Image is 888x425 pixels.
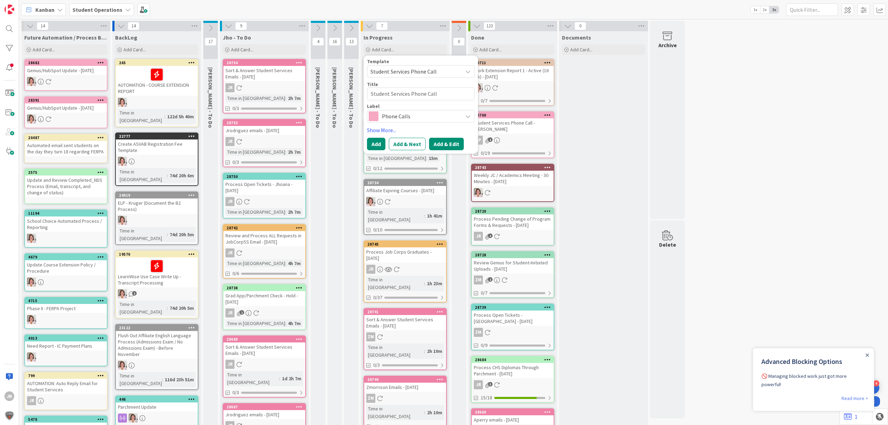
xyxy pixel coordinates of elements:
[367,81,378,87] label: Title
[25,373,107,379] div: 799
[24,297,108,329] a: 4715Phase II - FERPA ProjectEW
[472,214,554,230] div: Process Pending Change of Program Forms & Requests - [DATE]
[119,252,198,257] div: 19570
[479,46,502,53] span: Add Card...
[27,315,36,324] img: EW
[472,252,554,273] div: 28728Review Genius for Student-Initiated Uploads - [DATE]
[25,352,107,362] div: EW
[472,363,554,378] div: Process CHS Diplomas Through Parchment - [DATE]
[72,6,122,13] b: Student Operations
[285,320,286,327] span: :
[24,169,108,204] a: 2575Update and Review Completed_NDS Process (Email, transcript, and change of status)
[223,231,305,246] div: Review and Process ALL Requests in JobCorpSS Email - [DATE]
[118,98,127,107] img: EW
[24,210,108,248] a: 11194School Choice Automated Process / ReportingEW
[116,251,198,257] div: 19570
[223,224,306,279] a: 28742Review and Process ALL Requests in JobCorpSS Email - [DATE]JRTime in [GEOGRAPHIC_DATA]:4h 7m0/6
[472,328,554,337] div: ZM
[227,226,305,230] div: 28742
[116,257,198,287] div: LearnWise Use Case Write Up - Transcript Processing
[25,169,107,176] div: 2575
[471,304,554,350] a: 28739Process Open Tickets - [GEOGRAPHIC_DATA] - [DATE]ZM0/9
[27,234,36,243] img: EW
[225,148,285,156] div: Time in [GEOGRAPHIC_DATA]
[25,234,107,243] div: EW
[488,382,493,386] span: 3
[123,46,146,53] span: Add Card...
[286,208,302,216] div: 2h 7m
[119,193,198,198] div: 24019
[225,371,279,386] div: Time in [GEOGRAPHIC_DATA]
[227,286,305,290] div: 28738
[364,376,446,392] div: 28740Zmorrison Emails - [DATE]
[286,320,302,327] div: 4h 7m
[373,362,380,369] span: 0/3
[366,343,424,359] div: Time in [GEOGRAPHIC_DATA]
[223,197,305,206] div: JR
[471,59,554,106] a: 28711Work Extension Report 1 - Active (16 Wk) - [DATE]EW0/7
[25,77,107,86] div: EW
[364,376,446,383] div: 28740
[472,208,554,230] div: 28720Process Pending Change of Program Forms & Requests - [DATE]
[231,46,253,53] span: Add Card...
[225,94,285,102] div: Time in [GEOGRAPHIC_DATA]
[27,114,36,124] img: EW
[367,180,446,185] div: 28734
[286,260,302,267] div: 4h 7m
[472,112,554,134] div: 28760Student Services Phone Call - [PERSON_NAME]
[364,180,446,186] div: 28734
[28,170,107,175] div: 2575
[168,172,196,179] div: 74d 20h 6m
[223,180,305,195] div: Process Open Tickets - Jhoana - [DATE]
[223,225,305,246] div: 28742Review and Process ALL Requests in JobCorpSS Email - [DATE]
[223,120,305,135] div: 28753Jrodriguez emails - [DATE]
[364,180,446,195] div: 28734Affiliate Expiring Courses - [DATE]
[115,250,198,318] a: 19570LearnWise Use Case Write Up - Transcript ProcessingEWTime in [GEOGRAPHIC_DATA]:74d 20h 5m
[425,280,444,287] div: 1h 23m
[25,169,107,197] div: 2575Update and Review Completed_NDS Process (Email, transcript, and change of status)
[364,240,447,303] a: 28745Process Job Corps Graduates - [DATE]JRTime in [GEOGRAPHIC_DATA]:1h 23m0/37
[24,59,108,91] a: 28682Genius/HubSpot Update - [DATE]EW
[223,119,306,167] a: 28753Jrodriguez emails - [DATE]JRTime in [GEOGRAPHIC_DATA]:2h 7m0/3
[223,173,306,219] a: 28750Process Open Tickets - Jhoana - [DATE]JRTime in [GEOGRAPHIC_DATA]:2h 7m
[28,60,107,65] div: 28682
[225,208,285,216] div: Time in [GEOGRAPHIC_DATA]
[28,255,107,260] div: 4679
[162,376,163,383] span: :
[118,361,127,370] img: EW
[472,252,554,258] div: 28728
[223,60,305,66] div: 28754
[116,251,198,287] div: 19570LearnWise Use Case Write Up - Transcript Processing
[472,357,554,378] div: 28684Process CHS Diplomas Through Parchment - [DATE]
[223,336,305,358] div: 28688Sort & Answer Student Services Emails - [DATE]
[116,216,198,225] div: EW
[167,304,168,312] span: :
[364,247,446,263] div: Process Job Corps Graduates - [DATE]
[116,325,198,359] div: 23122Flush Out Affiliate English Language Process (Admissions Exam / No Admissions Exam) - Before...
[223,66,305,81] div: Sort & Answer Student Services Emails - [DATE]
[472,60,554,66] div: 28711
[426,154,427,162] span: :
[25,103,107,112] div: Genius/HubSpot Update - [DATE]
[25,135,107,156] div: 20487Automated email sent students on the day they turn 18 regarding FERPA
[472,380,554,389] div: JR
[373,165,382,172] span: 0/12
[471,251,554,298] a: 28728Review Genius for Student-Initiated Uploads - [DATE]ZM0/7
[116,192,198,214] div: 24019ELP - Kruger (Document the B2 Process)
[472,275,554,284] div: ZM
[472,164,554,171] div: 28743
[364,241,446,247] div: 28745
[164,113,165,120] span: :
[481,289,487,297] span: 0/7
[223,342,305,358] div: Sort & Answer Student Services Emails - [DATE]
[223,291,305,306] div: Grad App/Parchment Check - Hold - [DATE]
[25,298,107,313] div: 4715Phase II - FERPA Project
[488,137,493,142] span: 1
[25,135,107,141] div: 20487
[367,59,389,64] span: Template
[285,208,286,216] span: :
[227,337,305,342] div: 28688
[424,280,425,287] span: :
[223,284,306,330] a: 28738Grad App/Parchment Check - Hold - [DATE]JRTime in [GEOGRAPHIC_DATA]:4h 7m
[223,83,305,92] div: JR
